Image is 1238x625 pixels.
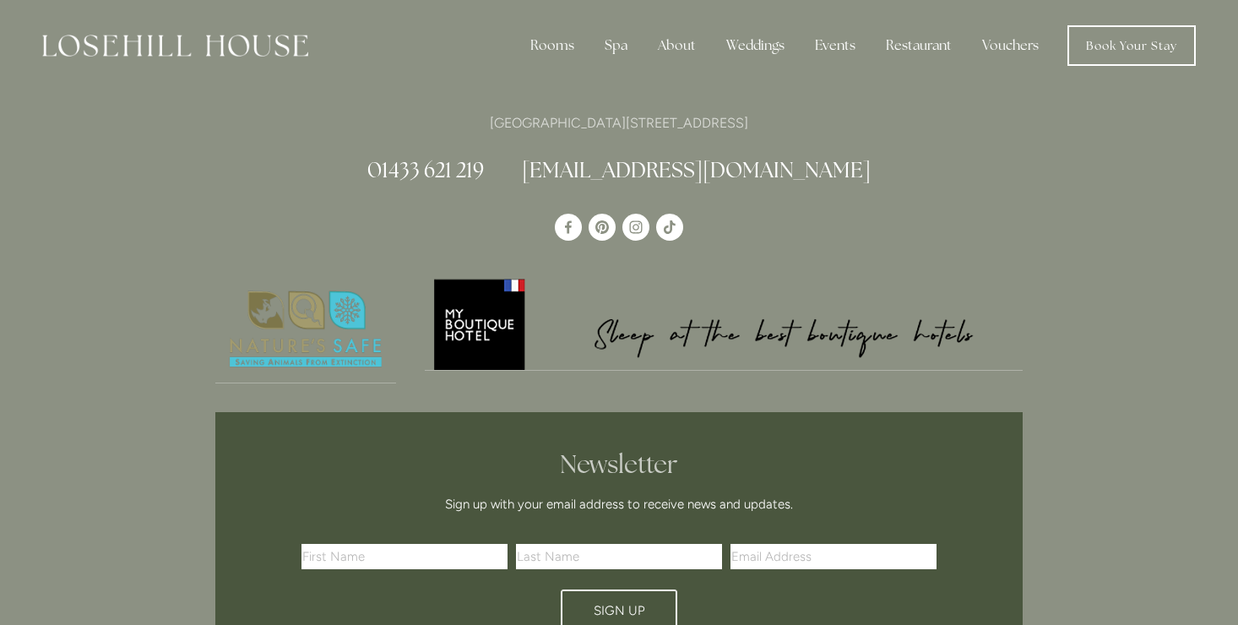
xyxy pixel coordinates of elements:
img: Nature's Safe - Logo [215,276,396,383]
p: [GEOGRAPHIC_DATA][STREET_ADDRESS] [215,111,1023,134]
div: About [644,29,709,62]
div: Spa [591,29,641,62]
input: Email Address [730,544,937,569]
a: Book Your Stay [1067,25,1196,66]
input: Last Name [516,544,722,569]
a: 01433 621 219 [367,156,484,183]
a: Pinterest [589,214,616,241]
a: My Boutique Hotel - Logo [425,276,1024,371]
a: Vouchers [969,29,1052,62]
div: Events [801,29,869,62]
div: Weddings [713,29,798,62]
input: First Name [301,544,508,569]
div: Rooms [517,29,588,62]
img: Losehill House [42,35,308,57]
img: My Boutique Hotel - Logo [425,276,1024,370]
a: Nature's Safe - Logo [215,276,396,383]
a: Losehill House Hotel & Spa [555,214,582,241]
a: [EMAIL_ADDRESS][DOMAIN_NAME] [522,156,871,183]
p: Sign up with your email address to receive news and updates. [307,494,931,514]
h2: Newsletter [307,449,931,480]
a: TikTok [656,214,683,241]
a: Instagram [622,214,649,241]
div: Restaurant [872,29,965,62]
span: Sign Up [594,603,645,618]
